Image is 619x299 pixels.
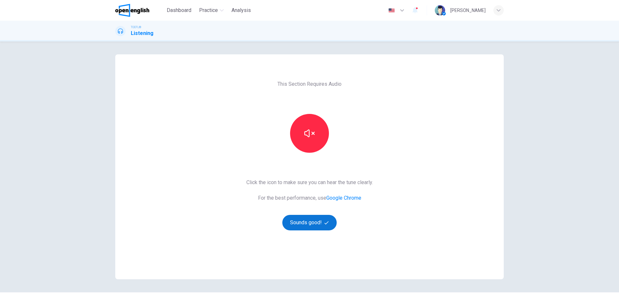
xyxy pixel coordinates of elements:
[246,179,373,186] span: Click the icon to make sure you can hear the tune clearly.
[450,6,486,14] div: [PERSON_NAME]
[282,215,337,230] button: Sounds good!
[131,25,141,29] span: TOEFL®
[277,80,342,88] span: This Section Requires Audio
[115,4,149,17] img: OpenEnglish logo
[167,6,191,14] span: Dashboard
[229,5,253,16] button: Analysis
[115,4,164,17] a: OpenEnglish logo
[435,5,445,16] img: Profile picture
[164,5,194,16] button: Dashboard
[388,8,396,13] img: en
[199,6,218,14] span: Practice
[131,29,153,37] h1: Listening
[231,6,251,14] span: Analysis
[326,195,361,201] a: Google Chrome
[197,5,226,16] button: Practice
[246,194,373,202] span: For the best performance, use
